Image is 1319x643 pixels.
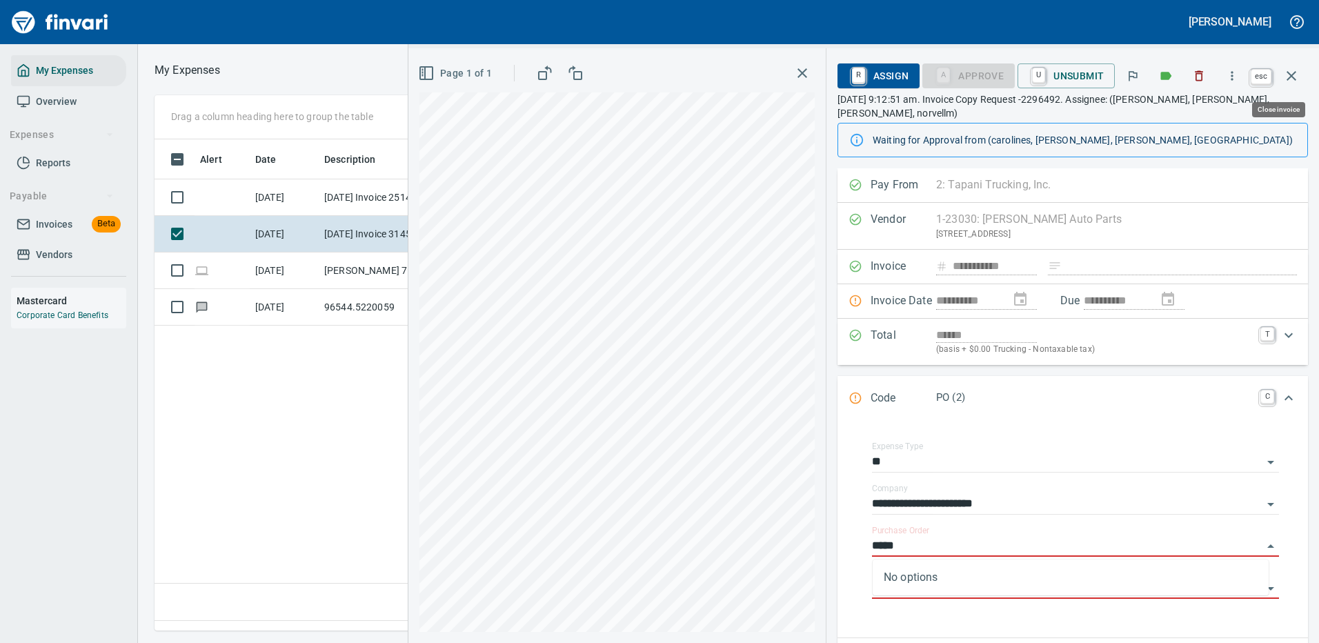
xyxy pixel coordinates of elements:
[17,293,126,308] h6: Mastercard
[837,63,920,88] button: RAssign
[195,302,209,311] span: Has messages
[92,216,121,232] span: Beta
[1251,69,1271,84] a: esc
[1032,68,1045,83] a: U
[1261,453,1280,472] button: Open
[871,390,936,408] p: Code
[873,560,1269,595] div: No options
[1261,495,1280,514] button: Open
[324,151,376,168] span: Description
[849,64,909,88] span: Assign
[11,148,126,179] a: Reports
[319,253,443,289] td: [PERSON_NAME] 750 [GEOGRAPHIC_DATA]
[872,526,929,535] label: Purchase Order
[155,62,220,79] p: My Expenses
[421,65,492,82] span: Page 1 of 1
[10,126,114,144] span: Expenses
[36,216,72,233] span: Invoices
[11,209,126,240] a: InvoicesBeta
[200,151,222,168] span: Alert
[255,151,295,168] span: Date
[936,343,1252,357] p: (basis + $0.00 Trucking - Nontaxable tax)
[11,239,126,270] a: Vendors
[1018,63,1115,88] button: UUnsubmit
[922,69,1015,81] div: Purchase Order required
[319,289,443,326] td: 96544.5220059
[1260,390,1274,404] a: C
[4,122,119,148] button: Expenses
[11,55,126,86] a: My Expenses
[324,151,394,168] span: Description
[36,62,93,79] span: My Expenses
[1029,64,1104,88] span: Unsubmit
[871,327,936,357] p: Total
[872,484,908,493] label: Company
[936,390,1252,406] p: PO (2)
[1261,537,1280,556] button: Close
[255,151,277,168] span: Date
[36,246,72,264] span: Vendors
[155,62,220,79] nav: breadcrumb
[171,110,373,123] p: Drag a column heading here to group the table
[250,216,319,253] td: [DATE]
[1260,327,1274,341] a: T
[250,253,319,289] td: [DATE]
[1189,14,1271,29] h5: [PERSON_NAME]
[10,188,114,205] span: Payable
[1185,11,1275,32] button: [PERSON_NAME]
[872,442,923,451] label: Expense Type
[415,61,497,86] button: Page 1 of 1
[250,289,319,326] td: [DATE]
[319,179,443,216] td: [DATE] Invoice 2514-249347 from [PERSON_NAME] Auto Parts (1-23030)
[4,184,119,209] button: Payable
[11,86,126,117] a: Overview
[195,266,209,275] span: Online transaction
[837,92,1308,120] p: [DATE] 9:12:51 am. Invoice Copy Request -2296492. Assignee: ([PERSON_NAME], [PERSON_NAME], [PERSO...
[250,179,319,216] td: [DATE]
[1261,579,1280,598] button: Open
[36,155,70,172] span: Reports
[36,93,77,110] span: Overview
[873,128,1296,152] div: Waiting for Approval from (carolines, [PERSON_NAME], [PERSON_NAME], [GEOGRAPHIC_DATA])
[319,216,443,253] td: [DATE] Invoice 3145-280136 from [PERSON_NAME] Auto Parts (1-23030)
[852,68,865,83] a: R
[8,6,112,39] img: Finvari
[837,376,1308,422] div: Expand
[837,319,1308,365] div: Expand
[200,151,240,168] span: Alert
[17,310,108,320] a: Corporate Card Benefits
